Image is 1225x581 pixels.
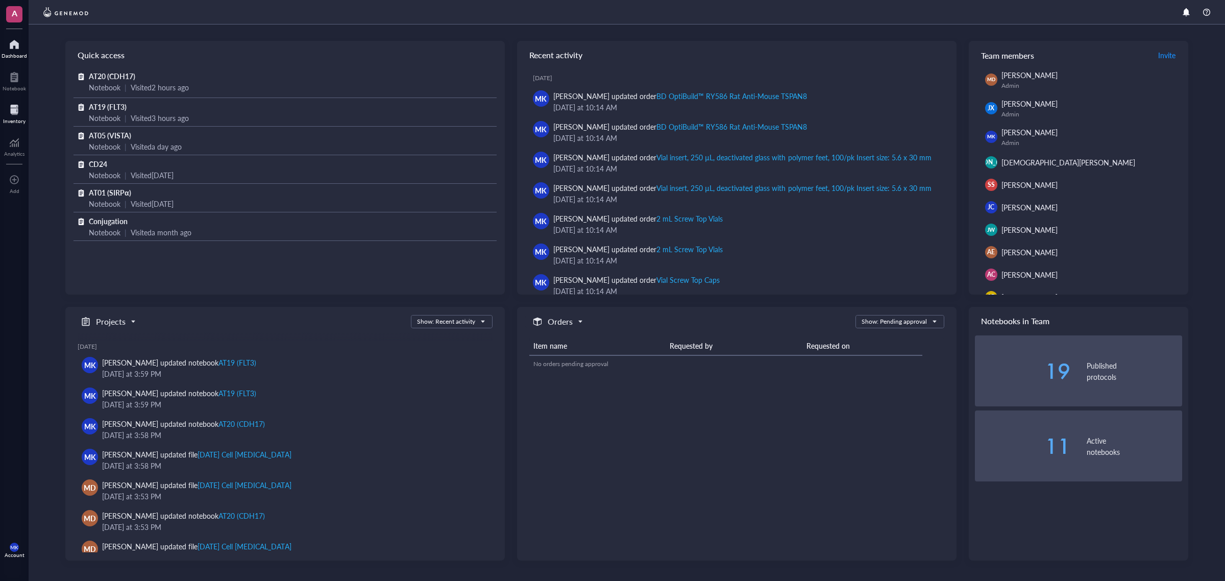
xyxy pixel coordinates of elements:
div: [PERSON_NAME] updated file [102,479,291,491]
div: [PERSON_NAME] updated order [553,244,723,255]
span: MK [535,124,547,135]
div: | [125,170,127,181]
span: AR [987,293,995,302]
span: [DEMOGRAPHIC_DATA][PERSON_NAME] [1001,157,1135,167]
div: [DATE] [78,343,493,351]
div: Add [10,188,19,194]
div: [DATE] at 10:14 AM [553,255,940,266]
a: MK[PERSON_NAME] updated orderVial insert, 250 µL, deactivated glass with polymer feet, 100/pk Ins... [525,178,948,209]
span: MK [84,359,96,371]
span: AT19 (FLT3) [89,102,127,112]
span: MK [535,246,547,257]
a: MK[PERSON_NAME] updated order2 mL Screw Top Vials[DATE] at 10:14 AM [525,209,948,239]
div: Show: Pending approval [862,317,927,326]
span: JW [987,226,995,234]
span: MK [535,277,547,288]
div: [DATE] at 3:53 PM [102,521,484,532]
div: AT20 (CDH17) [218,511,265,521]
a: Dashboard [2,36,27,59]
a: MK[PERSON_NAME] updated file[DATE] Cell [MEDICAL_DATA][DATE] at 3:58 PM [78,445,493,475]
div: [PERSON_NAME] updated order [553,274,720,285]
div: 2 mL Screw Top Vials [656,244,723,254]
div: Show: Recent activity [417,317,475,326]
div: Visited 2 hours ago [131,82,189,93]
span: JX [988,104,994,113]
div: | [125,141,127,152]
img: genemod-logo [41,6,91,18]
div: [PERSON_NAME] updated order [553,213,723,224]
span: Invite [1158,50,1175,60]
a: MK[PERSON_NAME] updated orderVial insert, 250 µL, deactivated glass with polymer feet, 100/pk Ins... [525,148,948,178]
div: Notebook [89,170,120,181]
div: [DATE] at 10:14 AM [553,163,940,174]
span: [PERSON_NAME] [1001,292,1058,302]
div: [PERSON_NAME] updated notebook [102,357,256,368]
span: [PERSON_NAME] [1001,180,1058,190]
span: MD [987,76,995,83]
span: MK [84,421,96,432]
th: Requested on [802,336,922,355]
div: Account [5,552,24,558]
span: AE [987,248,995,257]
div: Notebook [89,112,120,124]
span: MK [535,215,547,227]
div: [DATE] at 3:59 PM [102,368,484,379]
div: Visited [DATE] [131,198,174,209]
div: Admin [1001,82,1178,90]
div: Vial Screw Top Caps [656,275,720,285]
div: 2 mL Screw Top Vials [656,213,723,224]
span: MD [84,513,96,524]
div: AT19 (FLT3) [218,357,256,368]
div: | [125,227,127,238]
div: AT19 (FLT3) [218,388,256,398]
a: MD[PERSON_NAME] updated file[DATE] Cell [MEDICAL_DATA][DATE] at 3:53 PM [78,537,493,567]
div: Admin [1001,139,1178,147]
div: | [125,198,127,209]
div: BD OptiBuild™ RY586 Rat Anti-Mouse TSPAN8 [656,91,807,101]
div: Team members [969,41,1188,69]
div: [PERSON_NAME] updated order [553,182,932,193]
a: MK[PERSON_NAME] updated notebookAT19 (FLT3)[DATE] at 3:59 PM [78,353,493,383]
div: [DATE] Cell [MEDICAL_DATA] [198,480,291,490]
div: Notebook [3,85,26,91]
div: [PERSON_NAME] updated notebook [102,418,265,429]
div: Visited a day ago [131,141,182,152]
a: MK[PERSON_NAME] updated notebookAT19 (FLT3)[DATE] at 3:59 PM [78,383,493,414]
span: MK [535,185,547,196]
div: [DATE] [533,74,948,82]
span: [PERSON_NAME] [1001,225,1058,235]
h5: Orders [548,316,573,328]
span: MK [535,93,547,104]
span: A [12,7,17,19]
a: MK[PERSON_NAME] updated orderVial Screw Top Caps[DATE] at 10:14 AM [525,270,948,301]
span: [PERSON_NAME] [1001,202,1058,212]
div: Inventory [3,118,26,124]
div: Recent activity [517,41,957,69]
div: [PERSON_NAME] updated order [553,90,807,102]
th: Requested by [666,336,802,355]
span: MK [987,133,995,140]
div: Notebook [89,82,120,93]
a: MD[PERSON_NAME] updated file[DATE] Cell [MEDICAL_DATA][DATE] at 3:53 PM [78,475,493,506]
div: Notebooks in Team [969,307,1188,335]
a: MK[PERSON_NAME] updated notebookAT20 (CDH17)[DATE] at 3:58 PM [78,414,493,445]
a: MD[PERSON_NAME] updated notebookAT20 (CDH17)[DATE] at 3:53 PM [78,506,493,537]
span: MK [535,154,547,165]
h5: Projects [96,316,126,328]
div: BD OptiBuild™ RY586 Rat Anti-Mouse TSPAN8 [656,122,807,132]
span: JC [988,203,994,212]
div: Visited a month ago [131,227,191,238]
div: [PERSON_NAME] updated notebook [102,388,256,399]
div: [DATE] at 3:58 PM [102,429,484,441]
span: SS [988,180,995,189]
span: [PERSON_NAME] [1001,270,1058,280]
div: Quick access [65,41,505,69]
div: Vial insert, 250 µL, deactivated glass with polymer feet, 100/pk Insert size: 5.6 x 30 mm [656,183,932,193]
span: [PERSON_NAME] [1001,247,1058,257]
div: [PERSON_NAME] updated order [553,121,807,132]
span: MK [84,451,96,463]
span: [PERSON_NAME] [1001,99,1058,109]
div: [DATE] at 10:14 AM [553,132,940,143]
div: | [125,112,127,124]
div: Visited [DATE] [131,170,174,181]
